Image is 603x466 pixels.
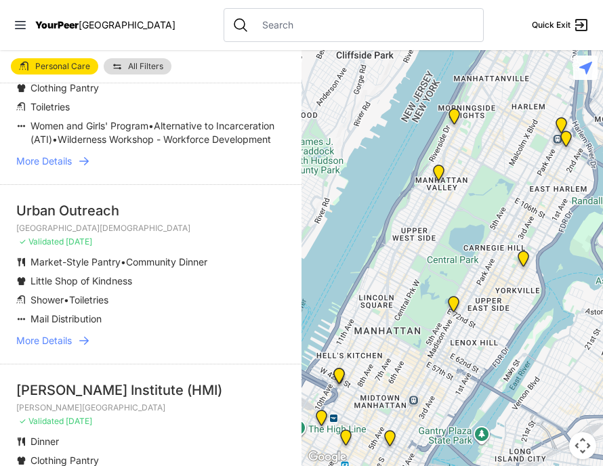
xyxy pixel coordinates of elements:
[19,236,64,247] span: ✓ Validated
[30,101,70,112] span: Toiletries
[30,294,64,305] span: Shower
[148,120,154,131] span: •
[16,381,285,400] div: [PERSON_NAME] Institute (HMI)
[19,416,64,426] span: ✓ Validated
[30,120,148,131] span: Women and Girls' Program
[16,334,72,347] span: More Details
[305,448,350,466] a: Open this area in Google Maps (opens a new window)
[66,236,92,247] span: [DATE]
[254,18,475,32] input: Search
[305,448,350,466] img: Google
[69,294,108,305] span: Toiletries
[30,256,121,268] span: Market-Style Pantry
[337,429,354,451] div: New Location, Headquarters
[66,416,92,426] span: [DATE]
[35,21,175,29] a: YourPeer[GEOGRAPHIC_DATA]
[121,256,126,268] span: •
[515,251,532,272] div: Avenue Church
[331,368,348,389] div: Metro Baptist Church
[430,165,447,186] div: Manhattan
[30,82,99,93] span: Clothing Pantry
[381,430,398,452] div: Mainchance Adult Drop-in Center
[313,410,330,431] div: Chelsea
[30,454,99,466] span: Clothing Pantry
[16,334,285,347] a: More Details
[16,154,285,168] a: More Details
[35,19,79,30] span: YourPeer
[128,62,163,70] span: All Filters
[104,58,171,75] a: All Filters
[16,154,72,168] span: More Details
[30,275,132,287] span: Little Shop of Kindness
[445,296,462,318] div: Manhattan
[126,256,207,268] span: Community Dinner
[16,402,285,413] p: [PERSON_NAME][GEOGRAPHIC_DATA]
[553,117,570,139] div: East Harlem Drop-in Center
[558,131,575,152] div: Main Location
[532,17,589,33] a: Quick Exit
[79,19,175,30] span: [GEOGRAPHIC_DATA]
[16,223,285,234] p: [GEOGRAPHIC_DATA][DEMOGRAPHIC_DATA]
[52,133,58,145] span: •
[11,58,98,75] a: Personal Care
[35,62,90,70] span: Personal Care
[64,294,69,305] span: •
[569,432,596,459] button: Map camera controls
[30,313,102,324] span: Mail Distribution
[16,201,285,220] div: Urban Outreach
[58,133,271,145] span: Wilderness Workshop - Workforce Development
[532,20,570,30] span: Quick Exit
[30,436,59,447] span: Dinner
